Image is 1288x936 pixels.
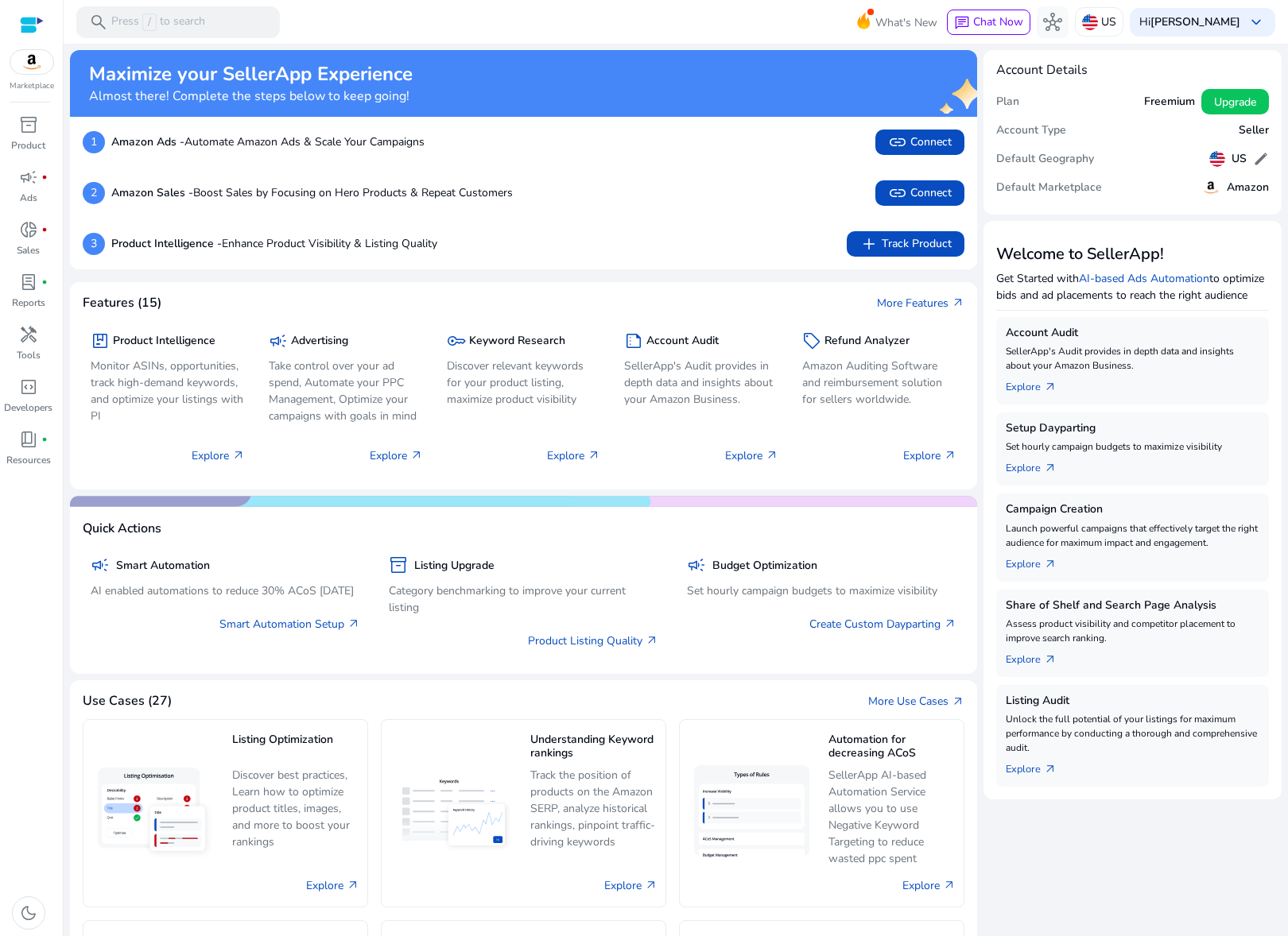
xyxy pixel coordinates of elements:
p: Sales [17,243,40,257]
span: edit [1253,151,1269,167]
h5: Seller [1239,124,1269,137]
span: lab_profile [19,273,38,292]
h5: Plan [996,95,1019,109]
p: Get Started with to optimize bids and ad placements to reach the right audience [996,270,1269,304]
a: Explorearrow_outward [1006,373,1069,395]
span: arrow_outward [944,449,956,462]
span: arrow_outward [646,634,658,647]
span: campaign [269,331,288,350]
img: Automation for decreasing ACoS [688,759,816,868]
b: Amazon Ads - [111,134,184,149]
span: code_blocks [19,377,38,396]
p: Developers [4,400,52,415]
span: Connect [888,133,952,152]
p: Explore [547,447,600,464]
img: Listing Optimization [91,761,219,866]
span: book_4 [19,430,38,449]
a: Explore [306,877,359,894]
h5: Automation for decreasing ACoS [828,733,956,761]
b: Product Intelligence - [111,236,222,251]
p: AI enabled automations to reduce 30% ACoS [DATE] [91,582,360,599]
span: arrow_outward [347,879,359,892]
h5: Default Geography [996,153,1094,166]
span: campaign [687,555,706,574]
h5: Keyword Research [469,335,565,348]
h5: Setup Dayparting [1006,422,1259,435]
h5: Refund Analyzer [824,335,910,348]
p: Boost Sales by Focusing on Hero Products & Repeat Customers [111,184,513,201]
a: Explore [604,877,658,894]
h4: Almost there! Complete the steps below to keep going! [89,89,413,104]
span: fiber_manual_record [41,279,48,285]
p: Discover best practices, Learn how to optimize product titles, images, and more to boost your ran... [232,767,360,850]
a: Create Custom Dayparting [809,616,956,632]
span: arrow_outward [1044,763,1057,775]
img: amazon.svg [10,50,53,74]
p: Hi [1139,17,1240,28]
span: package [91,331,110,350]
button: linkConnect [875,130,964,155]
span: arrow_outward [1044,653,1057,666]
span: hub [1043,13,1062,32]
h5: Budget Optimization [712,559,817,573]
a: Explorearrow_outward [1006,550,1069,572]
span: link [888,184,907,203]
h5: Smart Automation [116,559,210,573]
p: Unlock the full potential of your listings for maximum performance by conducting a thorough and c... [1006,712,1259,755]
img: Understanding Keyword rankings [390,768,518,857]
span: chat [954,15,970,31]
p: Tools [17,348,41,362]
span: campaign [91,555,110,574]
p: Press to search [111,14,205,31]
p: Monitor ASINs, opportunities, track high-demand keywords, and optimize your listings with PI [91,358,245,424]
h4: Features (15) [83,296,161,311]
p: Automate Amazon Ads & Scale Your Campaigns [111,133,425,150]
button: hub [1037,6,1069,38]
button: Upgrade [1201,89,1269,114]
p: Take control over your ad spend, Automate your PPC Management, Optimize your campaigns with goals... [269,358,423,424]
p: Enhance Product Visibility & Listing Quality [111,235,437,252]
span: arrow_outward [645,879,658,892]
a: More Featuresarrow_outward [877,295,964,311]
img: us.svg [1082,14,1098,30]
h5: Campaign Creation [1006,503,1259,516]
h5: Advertising [291,335,348,348]
span: arrow_outward [232,449,245,462]
p: Reports [12,296,45,310]
span: Upgrade [1214,94,1256,110]
h5: Listing Audit [1006,694,1259,708]
span: add [859,234,879,253]
a: Smart Automation Setup [219,616,360,632]
span: arrow_outward [952,296,964,309]
p: Assess product visibility and competitor placement to improve search ranking. [1006,617,1259,645]
span: fiber_manual_record [41,174,48,180]
span: / [142,14,157,31]
span: Connect [888,184,952,203]
h5: Account Audit [1006,327,1259,340]
span: dark_mode [19,903,38,922]
span: fiber_manual_record [41,226,48,233]
span: search [89,13,108,32]
img: us.svg [1209,151,1225,167]
span: arrow_outward [766,449,778,462]
p: US [1101,8,1116,36]
p: Track the position of products on the Amazon SERP, analyze historical rankings, pinpoint traffic-... [530,767,658,850]
span: arrow_outward [943,879,956,892]
a: Explorearrow_outward [1006,454,1069,476]
h5: Listing Optimization [232,733,360,761]
span: What's New [875,9,937,37]
a: AI-based Ads Automation [1079,271,1209,286]
a: Explore [902,877,956,894]
p: Category benchmarking to improve your current listing [389,582,658,616]
p: 1 [83,131,105,153]
h5: Freemium [1144,95,1195,109]
p: Amazon Auditing Software and reimbursement solution for sellers worldwide. [802,358,956,408]
a: More Use Casesarrow_outward [868,693,964,710]
p: Launch powerful campaigns that effectively target the right audience for maximum impact and engag... [1006,521,1259,550]
h5: Product Intelligence [113,335,215,348]
span: arrow_outward [1044,381,1057,393]
button: addTrack Product [847,231,964,257]
span: arrow_outward [1044,558,1057,570]
span: inventory_2 [389,555,408,574]
span: handyman [19,325,38,344]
